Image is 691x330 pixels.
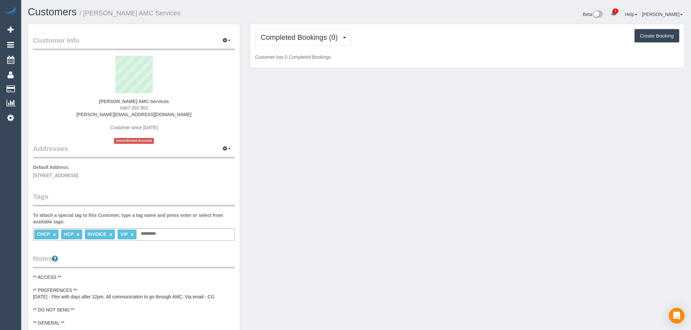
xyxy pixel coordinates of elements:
[635,29,679,43] button: Create Booking
[76,112,191,117] a: [PERSON_NAME][EMAIL_ADDRESS][DOMAIN_NAME]
[607,7,620,21] a: 1
[255,29,352,46] button: Completed Bookings (0)
[592,10,603,19] img: New interface
[53,232,56,237] a: ×
[28,6,77,18] a: Customers
[261,33,341,41] span: Completed Bookings (0)
[76,232,79,237] a: ×
[109,232,112,237] a: ×
[114,138,154,143] span: Unconfirmed Account
[255,54,679,60] p: Customer has 0 Completed Bookings
[120,105,148,111] span: 0487 202 903
[33,254,235,268] legend: Notes
[669,308,684,323] div: Open Intercom Messenger
[4,7,17,16] img: Automaid Logo
[37,232,50,237] span: CHCP
[121,232,128,237] span: VIP
[625,12,637,17] a: Help
[80,9,181,17] small: / [PERSON_NAME] AMC Services
[613,8,618,14] span: 1
[99,99,169,104] strong: [PERSON_NAME] AMC Services
[88,232,106,237] span: INVOICE
[33,212,235,225] label: To attach a special tag to this Customer, type a tag name and press enter or select from availabl...
[642,12,683,17] a: [PERSON_NAME]
[33,36,235,50] legend: Customer Info
[33,164,70,171] label: Default Address:
[131,232,134,237] a: ×
[33,173,78,178] span: [STREET_ADDRESS]
[64,232,73,237] span: HCP
[110,125,158,130] span: Customer since [DATE]
[33,192,235,206] legend: Tags
[583,12,603,17] a: Beta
